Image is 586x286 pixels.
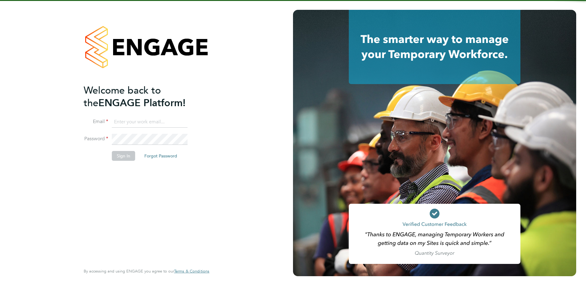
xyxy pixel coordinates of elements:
span: By accessing and using ENGAGE you agree to our [84,269,209,274]
label: Password [84,136,108,142]
input: Enter your work email... [112,117,188,128]
h2: ENGAGE Platform! [84,84,203,109]
label: Email [84,118,108,125]
a: Terms & Conditions [174,269,209,274]
button: Forgot Password [139,151,182,161]
span: Welcome back to the [84,84,161,109]
button: Sign In [112,151,135,161]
